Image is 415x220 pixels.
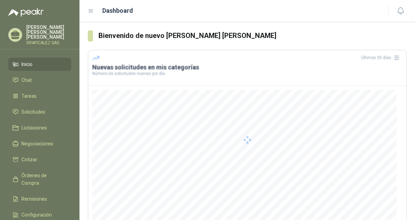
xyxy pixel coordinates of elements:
[21,172,65,187] span: Órdenes de Compra
[8,8,44,17] img: Logo peakr
[98,30,407,41] h3: Bienvenido de nuevo [PERSON_NAME] [PERSON_NAME]
[102,6,133,16] h1: Dashboard
[21,76,32,84] span: Chat
[21,124,47,132] span: Licitaciones
[8,137,71,150] a: Negociaciones
[21,211,52,219] span: Configuración
[8,153,71,166] a: Cotizar
[8,89,71,103] a: Tareas
[26,25,71,39] p: [PERSON_NAME] [PERSON_NAME] [PERSON_NAME]
[8,192,71,205] a: Remisiones
[8,169,71,190] a: Órdenes de Compra
[21,195,47,203] span: Remisiones
[8,105,71,118] a: Solicitudes
[8,121,71,134] a: Licitaciones
[26,41,71,45] p: GRAFICALEZ SAS
[21,156,37,163] span: Cotizar
[21,60,32,68] span: Inicio
[8,58,71,71] a: Inicio
[21,140,53,147] span: Negociaciones
[8,74,71,87] a: Chat
[21,92,37,100] span: Tareas
[21,108,45,116] span: Solicitudes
